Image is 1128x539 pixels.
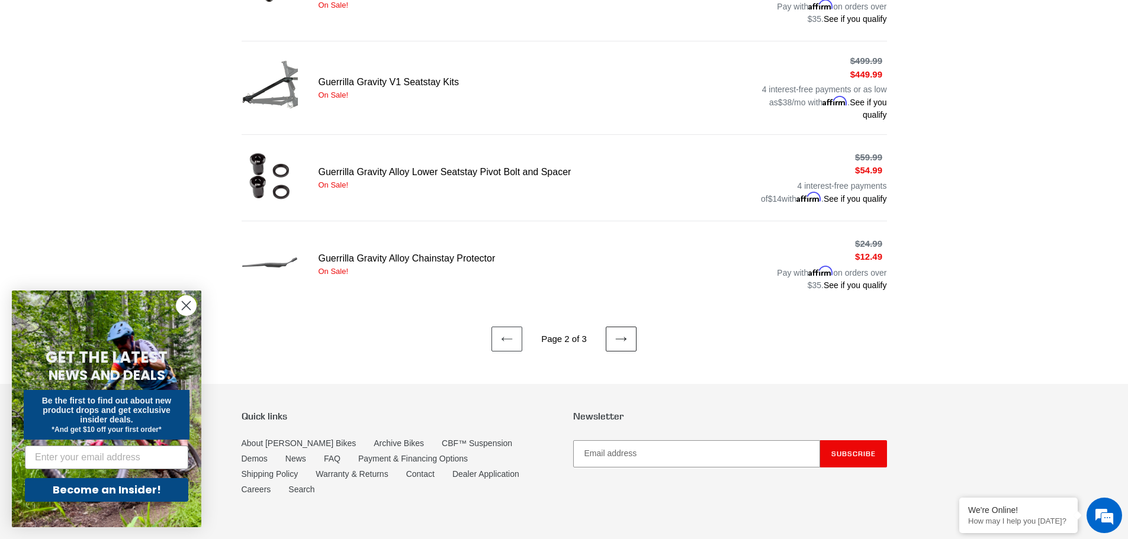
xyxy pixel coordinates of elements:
div: We're Online! [968,505,1069,515]
p: How may I help you today? [968,517,1069,525]
a: Archive Bikes [374,438,424,448]
span: We're online! [69,149,163,269]
div: Navigation go back [13,65,31,83]
a: News [285,454,306,463]
input: Email address [573,440,820,467]
a: Contact [406,469,435,479]
button: Close dialog [176,295,197,316]
a: Demos [242,454,268,463]
a: FAQ [324,454,340,463]
p: Newsletter [573,411,887,422]
button: Become an Insider! [25,478,188,502]
a: Careers [242,485,271,494]
a: Warranty & Returns [316,469,388,479]
span: Be the first to find out about new product drops and get exclusive insider deals. [42,396,172,424]
a: About [PERSON_NAME] Bikes [242,438,356,448]
p: Quick links [242,411,555,422]
span: *And get $10 off your first order* [52,425,161,434]
li: Page 2 of 3 [525,333,603,346]
div: Minimize live chat window [194,6,223,34]
img: d_696896380_company_1647369064580_696896380 [38,59,68,89]
input: Enter your email address [25,446,188,469]
span: Subscribe [831,449,876,458]
button: Subscribe [820,440,887,467]
a: Payment & Financing Options [358,454,468,463]
a: Shipping Policy [242,469,298,479]
div: Chat with us now [79,66,217,82]
span: NEWS AND DEALS [49,366,165,385]
a: Dealer Application [452,469,519,479]
span: GET THE LATEST [46,347,168,368]
textarea: Type your message and hit 'Enter' [6,323,226,364]
a: Search [288,485,314,494]
a: CBF™ Suspension [442,438,512,448]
